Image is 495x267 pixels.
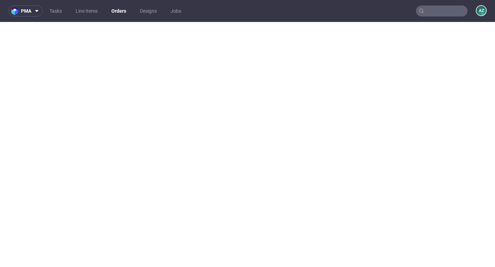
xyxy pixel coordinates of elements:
a: Jobs [166,5,185,16]
span: pma [21,9,31,13]
a: Tasks [45,5,66,16]
figcaption: AZ [476,6,486,15]
button: pma [8,5,43,16]
a: Orders [107,5,130,16]
a: Designs [136,5,161,16]
img: logo [11,7,21,15]
a: Line Items [71,5,102,16]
